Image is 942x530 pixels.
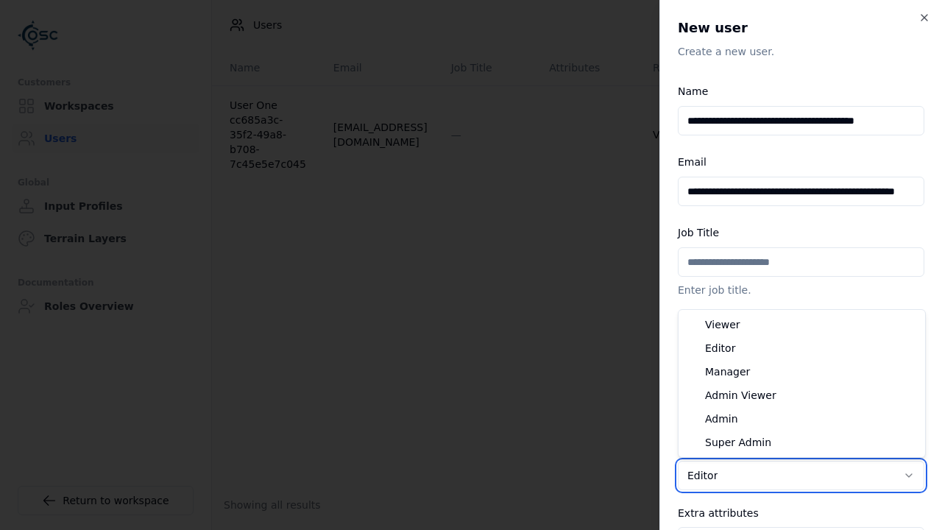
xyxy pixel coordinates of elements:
span: Admin Viewer [705,388,776,403]
span: Viewer [705,317,740,332]
span: Super Admin [705,435,771,450]
span: Manager [705,364,750,379]
span: Admin [705,411,738,426]
span: Editor [705,341,735,356]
